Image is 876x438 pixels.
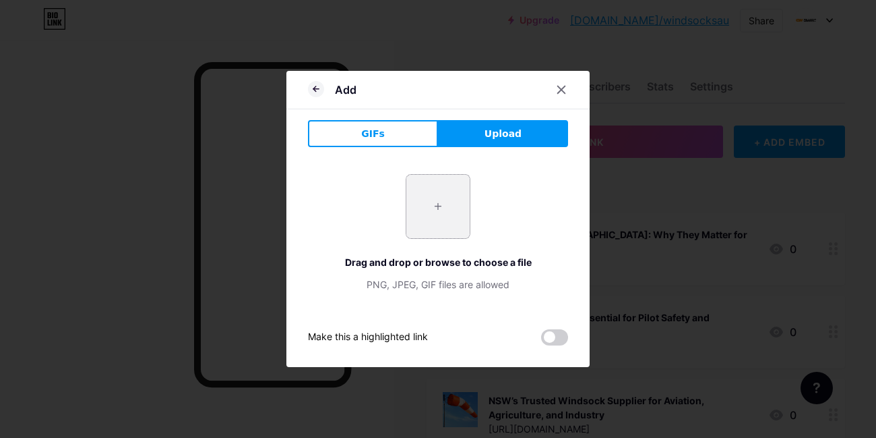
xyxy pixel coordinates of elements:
div: Drag and drop or browse to choose a file [308,255,568,269]
button: GIFs [308,120,438,147]
div: Make this a highlighted link [308,329,428,346]
button: Upload [438,120,568,147]
div: Add [335,82,356,98]
span: Upload [484,127,522,141]
span: GIFs [361,127,385,141]
div: PNG, JPEG, GIF files are allowed [308,277,568,292]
